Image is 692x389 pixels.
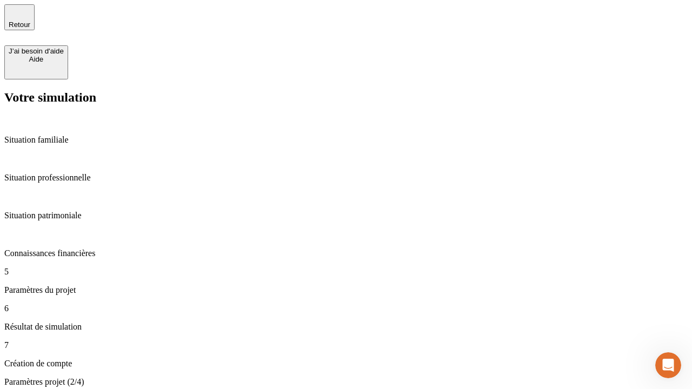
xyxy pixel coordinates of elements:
button: J’ai besoin d'aideAide [4,45,68,79]
p: Création de compte [4,359,688,368]
span: Retour [9,21,30,29]
p: Situation professionnelle [4,173,688,183]
p: Paramètres du projet [4,285,688,295]
div: Aide [9,55,64,63]
p: Paramètres projet (2/4) [4,377,688,387]
div: J’ai besoin d'aide [9,47,64,55]
iframe: Intercom live chat [655,352,681,378]
p: Résultat de simulation [4,322,688,332]
button: Retour [4,4,35,30]
p: Connaissances financières [4,249,688,258]
p: Situation familiale [4,135,688,145]
p: 7 [4,340,688,350]
p: Situation patrimoniale [4,211,688,220]
p: 6 [4,304,688,313]
p: 5 [4,267,688,277]
h2: Votre simulation [4,90,688,105]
